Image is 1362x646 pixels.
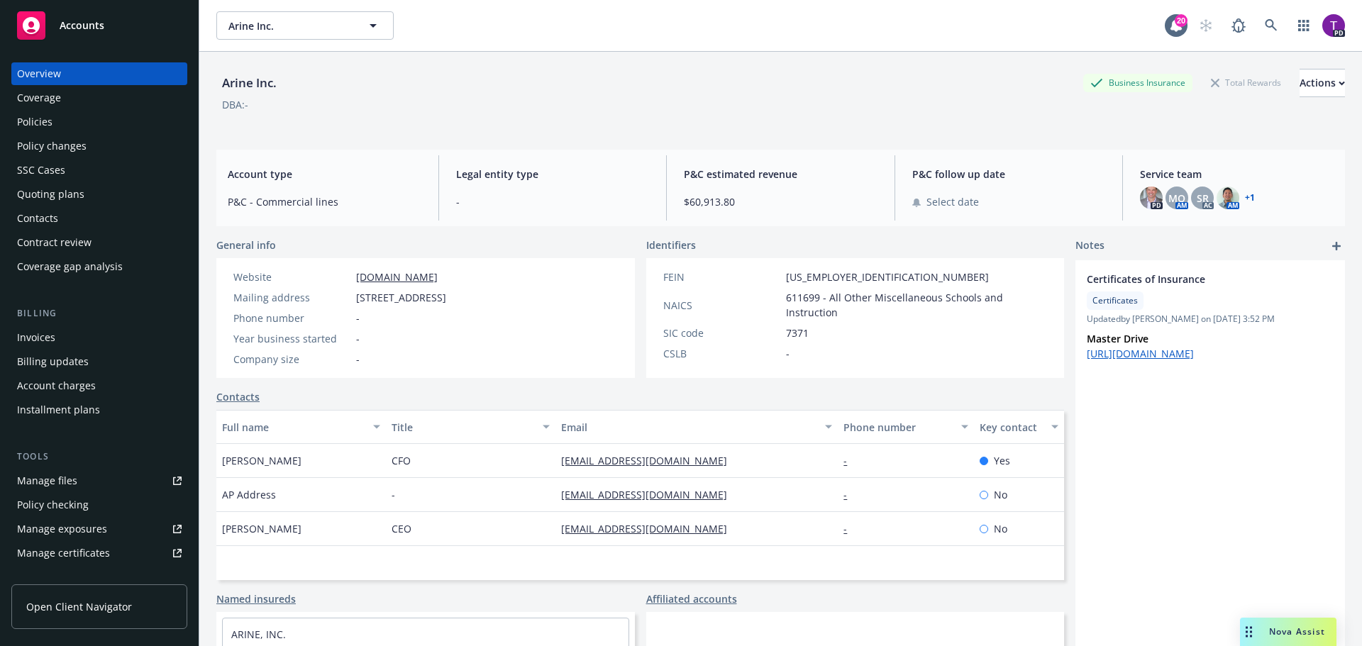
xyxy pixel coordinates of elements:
div: SSC Cases [17,159,65,182]
div: Key contact [980,420,1043,435]
span: Legal entity type [456,167,650,182]
span: No [994,487,1007,502]
a: [EMAIL_ADDRESS][DOMAIN_NAME] [561,454,738,467]
a: Policy checking [11,494,187,516]
div: Tools [11,450,187,464]
span: Notes [1075,238,1104,255]
div: Year business started [233,331,350,346]
div: NAICS [663,298,780,313]
div: Manage claims [17,566,89,589]
button: Email [555,410,838,444]
div: Coverage gap analysis [17,255,123,278]
span: AP Address [222,487,276,502]
div: Policies [17,111,52,133]
a: - [843,522,858,535]
span: [PERSON_NAME] [222,521,301,536]
div: Manage certificates [17,542,110,564]
div: Billing [11,306,187,321]
span: Certificates of Insurance [1087,272,1297,286]
div: Business Insurance [1083,74,1192,91]
div: Arine Inc. [216,74,282,92]
div: Total Rewards [1204,74,1288,91]
div: DBA: - [222,97,248,112]
a: Account charges [11,374,187,397]
div: Manage exposures [17,518,107,540]
span: Yes [994,453,1010,468]
span: SR [1197,191,1209,206]
button: Nova Assist [1240,618,1336,646]
span: Updated by [PERSON_NAME] on [DATE] 3:52 PM [1087,313,1334,325]
span: Certificates [1092,294,1138,307]
button: Arine Inc. [216,11,394,40]
span: [STREET_ADDRESS] [356,290,446,305]
a: Invoices [11,326,187,349]
a: Policy changes [11,135,187,157]
a: Affiliated accounts [646,591,737,606]
div: Contacts [17,207,58,230]
a: Named insureds [216,591,296,606]
div: Billing updates [17,350,89,373]
a: [EMAIL_ADDRESS][DOMAIN_NAME] [561,522,738,535]
a: Installment plans [11,399,187,421]
span: [PERSON_NAME] [222,453,301,468]
span: - [356,352,360,367]
button: Actions [1300,69,1345,97]
span: P&C follow up date [912,167,1106,182]
span: - [356,311,360,325]
span: $60,913.80 [684,194,877,209]
span: CFO [392,453,411,468]
div: Contract review [17,231,92,254]
div: Policy changes [17,135,87,157]
div: Full name [222,420,365,435]
div: Phone number [233,311,350,325]
span: MQ [1168,191,1185,206]
a: Manage files [11,469,187,492]
a: Coverage [11,87,187,109]
span: - [786,346,790,361]
span: [US_EMPLOYER_IDENTIFICATION_NUMBER] [786,269,989,284]
span: - [356,331,360,346]
a: [EMAIL_ADDRESS][DOMAIN_NAME] [561,488,738,501]
strong: Master Drive [1087,332,1148,345]
div: Phone number [843,420,952,435]
a: Manage exposures [11,518,187,540]
button: Key contact [974,410,1064,444]
div: Email [561,420,816,435]
div: Certificates of InsuranceCertificatesUpdatedby [PERSON_NAME] on [DATE] 3:52 PMMaster Drive [URL][... [1075,260,1345,372]
span: No [994,521,1007,536]
a: Quoting plans [11,183,187,206]
div: Website [233,269,350,284]
span: Service team [1140,167,1334,182]
div: Manage files [17,469,77,492]
div: Account charges [17,374,96,397]
span: Account type [228,167,421,182]
div: Policy checking [17,494,89,516]
a: Policies [11,111,187,133]
div: Overview [17,62,61,85]
div: FEIN [663,269,780,284]
a: add [1328,238,1345,255]
a: Report a Bug [1224,11,1253,40]
div: SIC code [663,325,780,340]
a: Switch app [1290,11,1318,40]
img: photo [1322,14,1345,37]
div: CSLB [663,346,780,361]
span: Select date [926,194,979,209]
a: Start snowing [1192,11,1220,40]
a: SSC Cases [11,159,187,182]
a: Search [1257,11,1285,40]
a: ARINE, INC. [231,628,286,641]
button: Full name [216,410,386,444]
a: Manage certificates [11,542,187,564]
a: - [843,454,858,467]
div: Actions [1300,69,1345,96]
a: Manage claims [11,566,187,589]
div: Installment plans [17,399,100,421]
span: 611699 - All Other Miscellaneous Schools and Instruction [786,290,1048,320]
span: - [392,487,395,502]
img: photo [1140,186,1163,209]
span: Arine Inc. [228,18,351,33]
span: Nova Assist [1269,625,1325,637]
a: Contacts [11,207,187,230]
